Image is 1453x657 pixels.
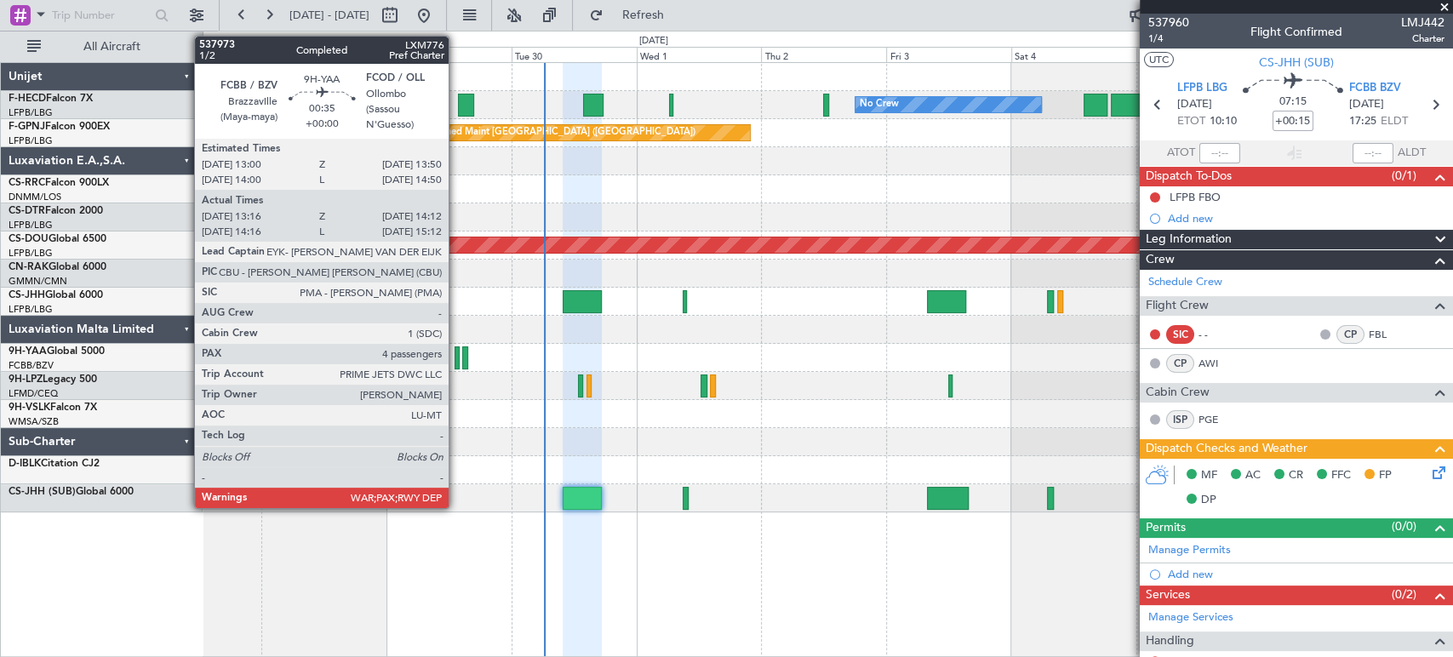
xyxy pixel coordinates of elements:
[1198,356,1237,371] a: AWI
[1177,113,1205,130] span: ETOT
[1199,143,1240,163] input: --:--
[386,47,512,62] div: Mon 29
[9,191,61,203] a: DNMM/LOS
[9,487,134,497] a: CS-JHH (SUB)Global 6000
[9,234,106,244] a: CS-DOUGlobal 6500
[1381,113,1408,130] span: ELDT
[427,120,695,146] div: Planned Maint [GEOGRAPHIC_DATA] ([GEOGRAPHIC_DATA])
[9,487,76,497] span: CS-JHH (SUB)
[1401,14,1444,31] span: LMJ442
[1392,167,1416,185] span: (0/1)
[1146,230,1232,249] span: Leg Information
[1198,412,1237,427] a: PGE
[1166,410,1194,429] div: ISP
[1379,467,1392,484] span: FP
[1210,113,1237,130] span: 10:10
[1331,467,1351,484] span: FFC
[1392,517,1416,535] span: (0/0)
[1146,167,1232,186] span: Dispatch To-Dos
[512,47,637,62] div: Tue 30
[1168,567,1444,581] div: Add new
[1146,631,1194,651] span: Handling
[1401,31,1444,46] span: Charter
[1146,296,1209,316] span: Flight Crew
[639,34,668,49] div: [DATE]
[1146,439,1307,459] span: Dispatch Checks and Weather
[1201,492,1216,509] span: DP
[1198,327,1237,342] div: - -
[1250,23,1342,41] div: Flight Confirmed
[1369,327,1407,342] a: FBL
[9,134,53,147] a: LFPB/LBG
[9,122,45,132] span: F-GPNJ
[1144,52,1174,67] button: UTC
[1166,325,1194,344] div: SIC
[9,459,41,469] span: D-IBLK
[9,206,45,216] span: CS-DTR
[1148,31,1189,46] span: 1/4
[1177,80,1227,97] span: LFPB LBG
[9,374,97,385] a: 9H-LPZLegacy 500
[9,106,53,119] a: LFPB/LBG
[637,47,762,62] div: Wed 1
[9,262,49,272] span: CN-RAK
[1170,190,1221,204] div: LFPB FBO
[52,3,150,28] input: Trip Number
[9,122,110,132] a: F-GPNJFalcon 900EX
[1398,145,1426,162] span: ALDT
[9,346,105,357] a: 9H-YAAGlobal 5000
[1177,96,1212,113] span: [DATE]
[9,262,106,272] a: CN-RAKGlobal 6000
[9,206,103,216] a: CS-DTRFalcon 2000
[9,234,49,244] span: CS-DOU
[19,33,185,60] button: All Aircraft
[1011,47,1136,62] div: Sat 4
[9,247,53,260] a: LFPB/LBG
[261,47,386,62] div: Sun 28
[9,303,53,316] a: LFPB/LBG
[9,178,109,188] a: CS-RRCFalcon 900LX
[1245,467,1261,484] span: AC
[1146,518,1186,538] span: Permits
[1259,54,1334,71] span: CS-JHH (SUB)
[44,41,180,53] span: All Aircraft
[9,94,93,104] a: F-HECDFalcon 7X
[1168,211,1444,226] div: Add new
[9,275,67,288] a: GMMN/CMN
[9,219,53,231] a: LFPB/LBG
[1146,586,1190,605] span: Services
[1148,609,1233,626] a: Manage Services
[9,387,58,400] a: LFMD/CEQ
[886,47,1011,62] div: Fri 3
[1148,14,1189,31] span: 537960
[9,459,100,469] a: D-IBLKCitation CJ2
[9,359,54,372] a: FCBB/BZV
[1349,96,1384,113] span: [DATE]
[9,415,59,428] a: WMSA/SZB
[9,178,45,188] span: CS-RRC
[289,8,369,23] span: [DATE] - [DATE]
[1146,383,1210,403] span: Cabin Crew
[581,2,684,29] button: Refresh
[1349,80,1401,97] span: FCBB BZV
[9,403,97,413] a: 9H-VSLKFalcon 7X
[1146,250,1175,270] span: Crew
[1136,47,1261,62] div: Sun 5
[1336,325,1364,344] div: CP
[9,403,50,413] span: 9H-VSLK
[1392,586,1416,603] span: (0/2)
[1148,274,1222,291] a: Schedule Crew
[206,34,235,49] div: [DATE]
[1201,467,1217,484] span: MF
[1289,467,1303,484] span: CR
[9,346,47,357] span: 9H-YAA
[860,92,899,117] div: No Crew
[607,9,678,21] span: Refresh
[1148,542,1231,559] a: Manage Permits
[1279,94,1307,111] span: 07:15
[1166,354,1194,373] div: CP
[761,47,886,62] div: Thu 2
[1349,113,1376,130] span: 17:25
[9,94,46,104] span: F-HECD
[1167,145,1195,162] span: ATOT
